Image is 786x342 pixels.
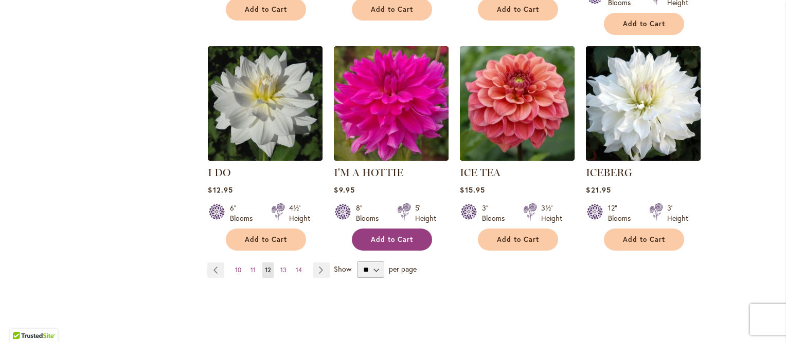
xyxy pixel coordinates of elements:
a: ICE TEA [460,166,501,179]
span: 13 [280,266,287,274]
a: 11 [248,262,258,278]
span: $12.95 [208,185,233,195]
span: Add to Cart [371,235,413,244]
a: I DO [208,153,323,163]
a: ICEBERG [586,153,701,163]
img: I DO [208,46,323,161]
div: 5' Height [415,203,436,223]
img: I'm A Hottie [334,46,449,161]
span: $9.95 [334,185,354,195]
div: 6" Blooms [230,203,259,223]
span: $15.95 [460,185,485,195]
button: Add to Cart [226,229,306,251]
button: Add to Cart [604,229,684,251]
a: I'M A HOTTIE [334,166,403,179]
a: ICEBERG [586,166,632,179]
span: 14 [296,266,302,274]
span: 11 [251,266,256,274]
span: Add to Cart [497,235,539,244]
span: Add to Cart [245,5,287,14]
div: 3" Blooms [482,203,511,223]
div: 4½' Height [289,203,310,223]
div: 3½' Height [541,203,562,223]
a: I DO [208,166,230,179]
div: 8" Blooms [356,203,385,223]
a: I'm A Hottie [334,153,449,163]
span: 10 [235,266,241,274]
span: Add to Cart [623,235,665,244]
div: 12" Blooms [608,203,637,223]
span: $21.95 [586,185,611,195]
img: ICEBERG [586,46,701,161]
span: 12 [265,266,271,274]
a: 10 [233,262,244,278]
span: Add to Cart [245,235,287,244]
span: Add to Cart [371,5,413,14]
a: ICE TEA [460,153,575,163]
img: ICE TEA [460,46,575,161]
button: Add to Cart [478,229,558,251]
a: 13 [278,262,289,278]
div: 3' Height [667,203,688,223]
span: Show [334,264,351,274]
iframe: Launch Accessibility Center [8,306,37,334]
span: Add to Cart [623,20,665,28]
a: 14 [293,262,305,278]
span: Add to Cart [497,5,539,14]
span: per page [389,264,417,274]
button: Add to Cart [352,229,432,251]
button: Add to Cart [604,13,684,35]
